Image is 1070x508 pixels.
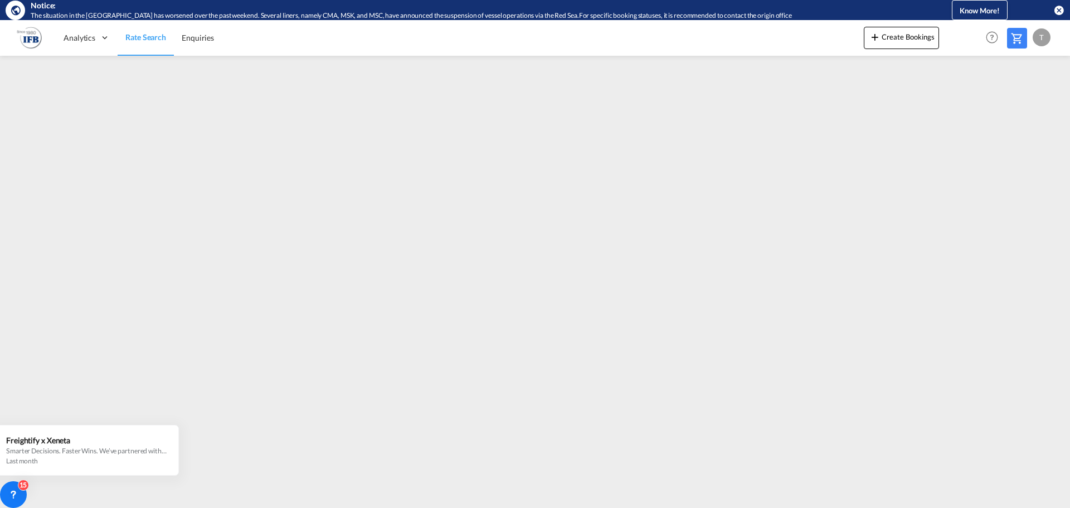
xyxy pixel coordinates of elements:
a: Enquiries [174,20,222,56]
div: T [1033,28,1050,46]
div: The situation in the Red Sea has worsened over the past weekend. Several liners, namely CMA, MSK,... [31,11,906,21]
img: b628ab10256c11eeb52753acbc15d091.png [17,25,42,50]
span: Rate Search [125,32,166,42]
div: Help [983,28,1007,48]
a: Rate Search [118,20,174,56]
button: icon-close-circle [1053,4,1064,16]
div: Analytics [56,20,118,56]
md-icon: icon-earth [10,4,21,16]
span: Know More! [960,6,1000,15]
span: Analytics [64,32,95,43]
span: Enquiries [182,33,214,42]
button: icon-plus 400-fgCreate Bookings [864,27,939,49]
span: Help [983,28,1001,47]
md-icon: icon-plus 400-fg [868,30,882,43]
